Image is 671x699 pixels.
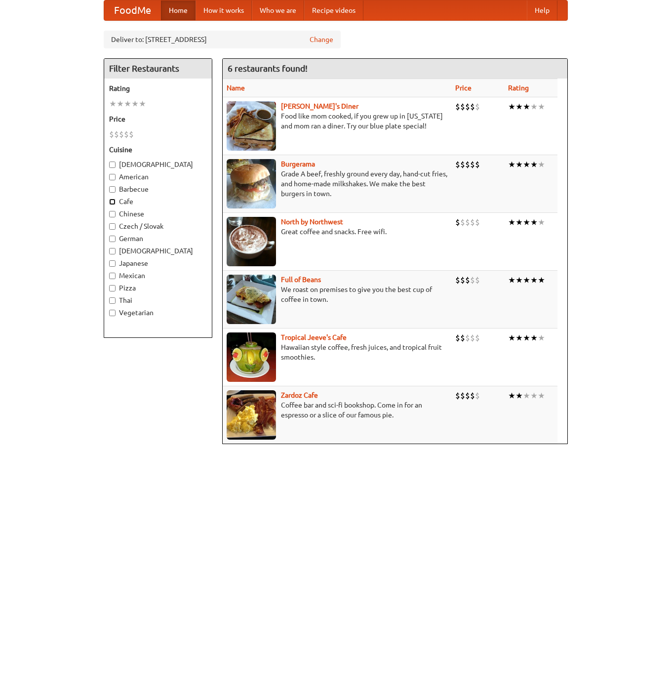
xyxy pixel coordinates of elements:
[227,400,447,420] p: Coffee bar and sci-fi bookshop. Come in for an espresso or a slice of our famous pie.
[475,332,480,343] li: $
[119,129,124,140] li: $
[508,275,515,286] li: ★
[475,101,480,112] li: $
[508,332,515,343] li: ★
[455,275,460,286] li: $
[538,275,545,286] li: ★
[131,98,139,109] li: ★
[538,390,545,401] li: ★
[465,275,470,286] li: $
[515,275,523,286] li: ★
[227,285,447,304] p: We roast on premises to give you the best cup of coffee in town.
[227,159,276,208] img: burgerama.jpg
[281,160,315,168] a: Burgerama
[530,390,538,401] li: ★
[227,169,447,199] p: Grade A beef, freshly ground every day, hand-cut fries, and home-made milkshakes. We make the bes...
[515,332,523,343] li: ★
[455,101,460,112] li: $
[109,295,207,305] label: Thai
[124,129,129,140] li: $
[465,332,470,343] li: $
[460,101,465,112] li: $
[508,217,515,228] li: ★
[523,332,530,343] li: ★
[109,145,207,155] h5: Cuisine
[530,332,538,343] li: ★
[109,209,207,219] label: Chinese
[227,342,447,362] p: Hawaiian style coffee, fresh juices, and tropical fruit smoothies.
[109,248,116,254] input: [DEMOGRAPHIC_DATA]
[523,101,530,112] li: ★
[455,332,460,343] li: $
[538,159,545,170] li: ★
[455,84,472,92] a: Price
[227,390,276,440] img: zardoz.jpg
[161,0,196,20] a: Home
[470,101,475,112] li: $
[475,390,480,401] li: $
[465,101,470,112] li: $
[109,162,116,168] input: [DEMOGRAPHIC_DATA]
[227,217,276,266] img: north.jpg
[109,211,116,217] input: Chinese
[227,84,245,92] a: Name
[109,260,116,267] input: Japanese
[104,59,212,79] h4: Filter Restaurants
[227,101,276,151] img: sallys.jpg
[109,186,116,193] input: Barbecue
[475,159,480,170] li: $
[281,391,318,399] a: Zardoz Cafe
[515,217,523,228] li: ★
[129,129,134,140] li: $
[530,217,538,228] li: ★
[523,275,530,286] li: ★
[470,159,475,170] li: $
[455,390,460,401] li: $
[281,333,347,341] a: Tropical Jeeve's Cafe
[109,129,114,140] li: $
[109,98,117,109] li: ★
[508,101,515,112] li: ★
[109,174,116,180] input: American
[104,0,161,20] a: FoodMe
[139,98,146,109] li: ★
[523,159,530,170] li: ★
[538,217,545,228] li: ★
[109,246,207,256] label: [DEMOGRAPHIC_DATA]
[281,218,343,226] a: North by Northwest
[515,159,523,170] li: ★
[227,275,276,324] img: beans.jpg
[304,0,363,20] a: Recipe videos
[109,172,207,182] label: American
[281,276,321,284] a: Full of Beans
[109,234,207,244] label: German
[530,101,538,112] li: ★
[109,273,116,279] input: Mexican
[508,84,529,92] a: Rating
[460,217,465,228] li: $
[109,184,207,194] label: Barbecue
[475,217,480,228] li: $
[523,390,530,401] li: ★
[228,64,308,73] ng-pluralize: 6 restaurants found!
[465,217,470,228] li: $
[109,283,207,293] label: Pizza
[109,258,207,268] label: Japanese
[465,390,470,401] li: $
[109,308,207,318] label: Vegetarian
[460,275,465,286] li: $
[117,98,124,109] li: ★
[460,159,465,170] li: $
[109,236,116,242] input: German
[109,285,116,291] input: Pizza
[109,310,116,316] input: Vegetarian
[470,275,475,286] li: $
[470,217,475,228] li: $
[281,102,358,110] a: [PERSON_NAME]'s Diner
[470,390,475,401] li: $
[460,390,465,401] li: $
